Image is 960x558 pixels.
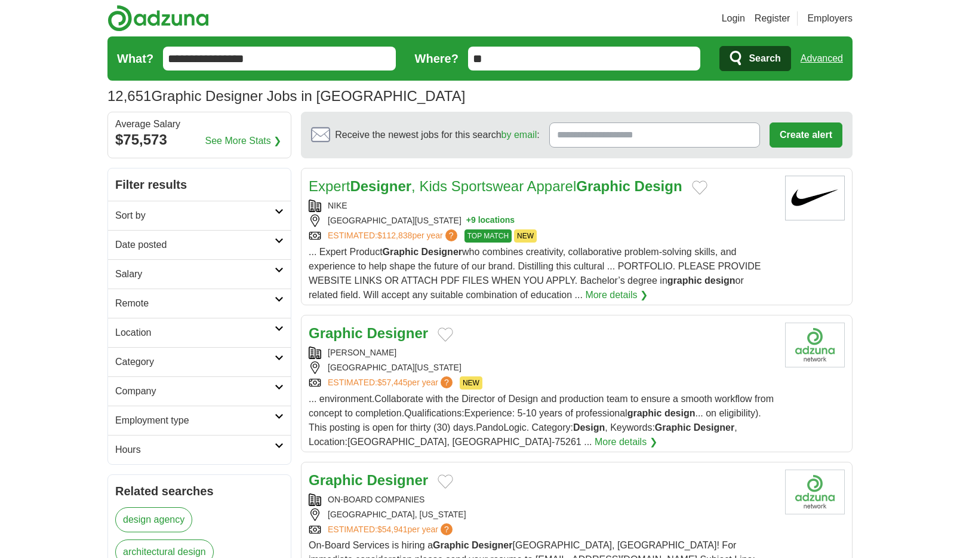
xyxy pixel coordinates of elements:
[350,178,411,194] strong: Designer
[309,493,776,506] div: ON-BOARD COMPANIES
[115,326,275,340] h2: Location
[108,406,291,435] a: Employment type
[627,408,662,418] strong: graphic
[309,247,761,300] span: ... Expert Product who combines creativity, collaborative problem-solving skills, and experience ...
[367,472,428,488] strong: Designer
[108,347,291,376] a: Category
[309,508,776,521] div: [GEOGRAPHIC_DATA], [US_STATE]
[108,168,291,201] h2: Filter results
[441,523,453,535] span: ?
[573,422,605,433] strong: Design
[309,178,682,194] a: ExpertDesigner, Kids Sportswear ApparelGraphic Design
[576,178,630,194] strong: Graphic
[115,129,284,151] div: $75,573
[115,443,275,457] h2: Hours
[115,296,275,311] h2: Remote
[415,50,459,68] label: Where?
[472,540,512,550] strong: Designer
[667,275,702,286] strong: graphic
[367,325,428,341] strong: Designer
[755,11,790,26] a: Register
[335,128,539,142] span: Receive the newest jobs for this search :
[655,422,691,433] strong: Graphic
[309,394,774,447] span: ... environment.Collaborate with the Director of Design and production team to ensure a smooth wo...
[108,435,291,464] a: Hours
[108,318,291,347] a: Location
[466,214,515,227] button: +9 locations
[309,472,363,488] strong: Graphic
[770,122,842,148] button: Create alert
[377,231,412,240] span: $112,838
[377,525,408,534] span: $54,941
[108,230,291,259] a: Date posted
[719,46,790,71] button: Search
[466,214,471,227] span: +
[328,523,455,536] a: ESTIMATED:$54,941per year?
[464,229,512,243] span: TOP MATCH
[115,209,275,223] h2: Sort by
[807,11,853,26] a: Employers
[694,422,734,433] strong: Designer
[108,376,291,406] a: Company
[328,229,460,243] a: ESTIMATED:$112,838per year?
[749,47,780,70] span: Search
[108,259,291,289] a: Salary
[328,201,347,210] a: NIKE
[107,85,151,107] span: 12,651
[309,361,776,374] div: [GEOGRAPHIC_DATA][US_STATE]
[115,119,284,129] div: Average Salary
[309,325,428,341] a: Graphic Designer
[433,540,469,550] strong: Graphic
[108,201,291,230] a: Sort by
[107,88,465,104] h1: Graphic Designer Jobs in [GEOGRAPHIC_DATA]
[115,413,275,428] h2: Employment type
[328,376,455,390] a: ESTIMATED:$57,445per year?
[445,229,457,241] span: ?
[438,327,453,342] button: Add to favorite jobs
[117,50,153,68] label: What?
[801,47,843,70] a: Advanced
[309,325,363,341] strong: Graphic
[115,355,275,369] h2: Category
[785,470,845,514] img: Company logo
[377,378,408,387] span: $57,445
[785,323,845,367] img: Company logo
[115,507,192,532] a: design agency
[722,11,745,26] a: Login
[115,482,284,500] h2: Related searches
[438,474,453,489] button: Add to favorite jobs
[115,267,275,281] h2: Salary
[514,229,537,243] span: NEW
[309,347,776,359] div: [PERSON_NAME]
[595,435,657,449] a: More details ❯
[421,247,462,257] strong: Designer
[704,275,736,286] strong: design
[107,5,209,32] img: Adzuna logo
[115,238,275,252] h2: Date posted
[585,288,648,302] a: More details ❯
[635,178,682,194] strong: Design
[692,180,707,195] button: Add to favorite jobs
[383,247,419,257] strong: Graphic
[309,472,428,488] a: Graphic Designer
[460,376,482,390] span: NEW
[664,408,696,418] strong: design
[205,134,282,148] a: See More Stats ❯
[108,289,291,318] a: Remote
[115,384,275,398] h2: Company
[441,376,453,388] span: ?
[501,130,537,140] a: by email
[309,214,776,227] div: [GEOGRAPHIC_DATA][US_STATE]
[785,176,845,220] img: Nike logo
